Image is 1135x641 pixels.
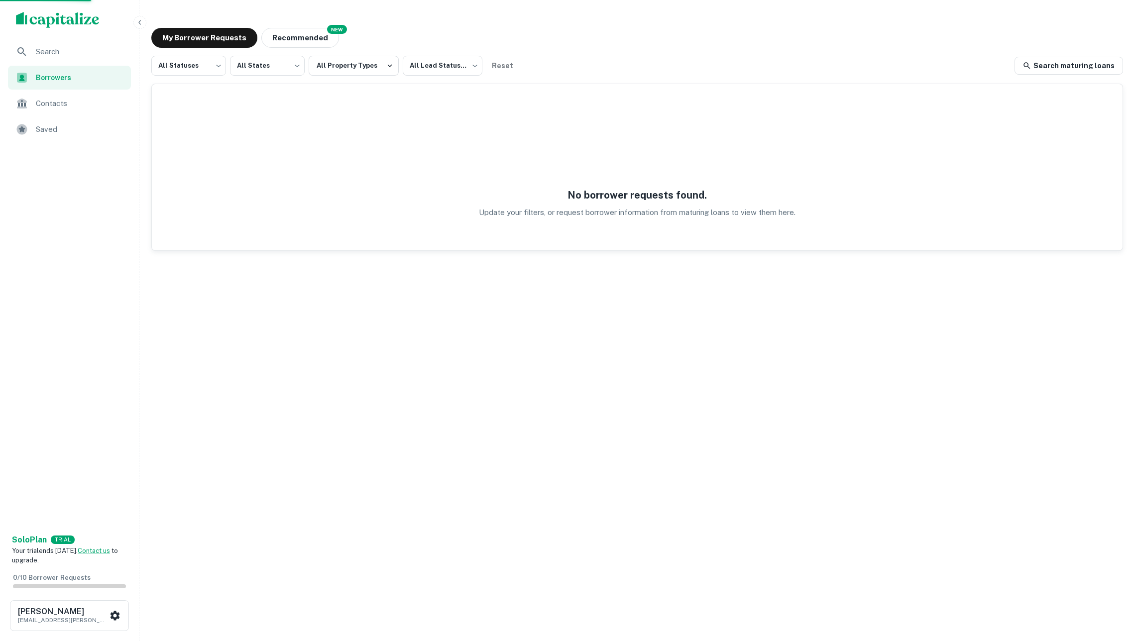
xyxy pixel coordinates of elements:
a: Contacts [8,92,131,115]
span: 0 / 10 Borrower Requests [13,574,91,581]
span: Search [36,46,125,58]
p: [EMAIL_ADDRESS][PERSON_NAME][DOMAIN_NAME] [18,616,108,625]
span: Contacts [36,98,125,109]
strong: Solo Plan [12,535,47,544]
div: All Lead Statuses [403,53,482,79]
button: [PERSON_NAME][EMAIL_ADDRESS][PERSON_NAME][DOMAIN_NAME] [10,600,129,631]
a: Borrowers [8,66,131,90]
a: Search [8,40,131,64]
span: Your trial ends [DATE]. to upgrade. [12,547,118,564]
div: NEW [327,25,347,34]
a: Saved [8,117,131,141]
button: All Property Types [309,56,399,76]
span: Borrowers [36,72,125,83]
div: All Statuses [151,53,226,79]
h6: [PERSON_NAME] [18,608,108,616]
button: My Borrower Requests [151,28,257,48]
a: Contact us [78,547,110,554]
iframe: Chat Widget [1085,561,1135,609]
div: All States [230,53,305,79]
p: Update your filters, or request borrower information from maturing loans to view them here. [479,207,795,218]
a: SoloPlan [12,534,47,546]
a: Search maturing loans [1015,57,1123,75]
h5: No borrower requests found. [567,188,707,203]
span: Saved [36,123,125,135]
img: capitalize-logo.png [16,12,100,28]
button: Reset [486,56,518,76]
div: TRIAL [51,535,75,544]
button: Recommended [261,28,339,48]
